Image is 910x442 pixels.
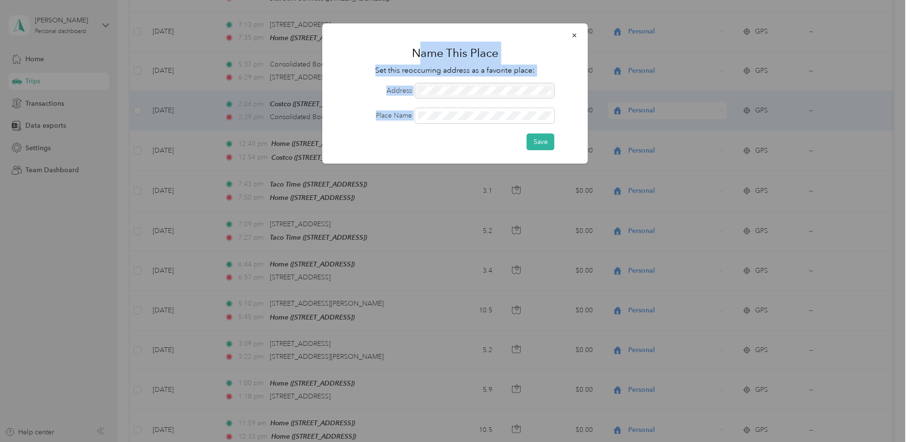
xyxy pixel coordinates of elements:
[336,110,412,121] label: Place Name
[856,388,910,442] iframe: Everlance-gr Chat Button Frame
[336,65,575,77] p: Set this reoccurring address as a favorite place:
[336,42,575,65] h1: Name This Place
[527,133,555,150] button: Save
[336,86,412,96] label: Address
